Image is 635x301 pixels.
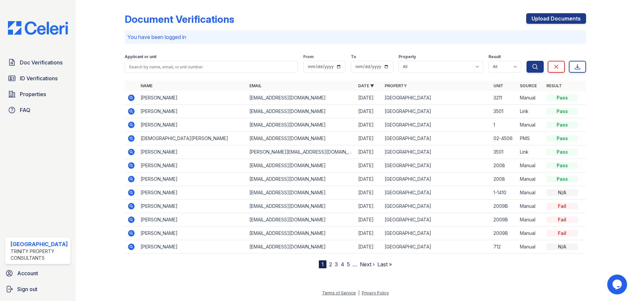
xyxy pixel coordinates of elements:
td: [PERSON_NAME] [138,145,247,159]
div: Pass [546,176,578,182]
td: [PERSON_NAME] [138,172,247,186]
td: [DEMOGRAPHIC_DATA][PERSON_NAME] [138,132,247,145]
td: [GEOGRAPHIC_DATA] [382,213,491,227]
td: [EMAIL_ADDRESS][DOMAIN_NAME] [247,200,356,213]
a: Account [3,267,73,280]
td: [PERSON_NAME] [138,227,247,240]
td: [PERSON_NAME] [138,213,247,227]
td: Manual [517,240,544,254]
a: Date ▼ [358,83,374,88]
td: Manual [517,200,544,213]
div: N/A [546,244,578,250]
td: [PERSON_NAME][EMAIL_ADDRESS][DOMAIN_NAME] [247,145,356,159]
a: Source [520,83,537,88]
a: Unit [493,83,503,88]
td: 1 [491,118,517,132]
td: [EMAIL_ADDRESS][DOMAIN_NAME] [247,186,356,200]
a: Doc Verifications [5,56,70,69]
td: [GEOGRAPHIC_DATA] [382,200,491,213]
td: [EMAIL_ADDRESS][DOMAIN_NAME] [247,240,356,254]
a: Terms of Service [322,290,356,295]
div: Trinity Property Consultants [11,248,68,261]
td: [DATE] [356,159,382,172]
td: 02-4506 [491,132,517,145]
td: Manual [517,159,544,172]
span: Properties [20,90,46,98]
td: [DATE] [356,240,382,254]
td: [PERSON_NAME] [138,91,247,105]
a: 2 [329,261,332,268]
div: Document Verifications [125,13,234,25]
label: Property [399,54,416,59]
td: [GEOGRAPHIC_DATA] [382,172,491,186]
a: Email [249,83,262,88]
div: Fail [546,203,578,209]
td: [DATE] [356,145,382,159]
td: [DATE] [356,105,382,118]
td: Manual [517,213,544,227]
td: [DATE] [356,200,382,213]
a: Next › [360,261,375,268]
td: 2009B [491,213,517,227]
td: [EMAIL_ADDRESS][DOMAIN_NAME] [247,213,356,227]
td: Manual [517,172,544,186]
td: Manual [517,118,544,132]
td: 2008 [491,172,517,186]
td: 3501 [491,145,517,159]
td: [GEOGRAPHIC_DATA] [382,240,491,254]
iframe: chat widget [607,275,628,294]
td: [PERSON_NAME] [138,200,247,213]
div: Pass [546,94,578,101]
td: 2008 [491,159,517,172]
a: Privacy Policy [362,290,389,295]
td: [GEOGRAPHIC_DATA] [382,159,491,172]
div: Pass [546,135,578,142]
td: [EMAIL_ADDRESS][DOMAIN_NAME] [247,118,356,132]
div: | [358,290,360,295]
td: 1-1410 [491,186,517,200]
a: ID Verifications [5,72,70,85]
td: [DATE] [356,91,382,105]
td: [EMAIL_ADDRESS][DOMAIN_NAME] [247,132,356,145]
span: ID Verifications [20,74,58,82]
td: [DATE] [356,172,382,186]
td: [EMAIL_ADDRESS][DOMAIN_NAME] [247,227,356,240]
td: [DATE] [356,186,382,200]
a: FAQ [5,103,70,117]
td: [PERSON_NAME] [138,240,247,254]
td: 2009B [491,227,517,240]
td: [GEOGRAPHIC_DATA] [382,118,491,132]
td: [PERSON_NAME] [138,159,247,172]
td: 2009B [491,200,517,213]
label: To [351,54,356,59]
a: 4 [341,261,344,268]
span: Doc Verifications [20,58,63,66]
td: Manual [517,227,544,240]
td: Manual [517,186,544,200]
label: From [303,54,314,59]
a: Sign out [3,282,73,296]
td: [DATE] [356,213,382,227]
td: [PERSON_NAME] [138,186,247,200]
img: CE_Logo_Blue-a8612792a0a2168367f1c8372b55b34899dd931a85d93a1a3d3e32e68fde9ad4.png [3,21,73,35]
td: Link [517,105,544,118]
td: [EMAIL_ADDRESS][DOMAIN_NAME] [247,159,356,172]
div: Pass [546,122,578,128]
div: 1 [319,260,326,268]
td: [EMAIL_ADDRESS][DOMAIN_NAME] [247,105,356,118]
div: Pass [546,108,578,115]
div: Fail [546,216,578,223]
td: [DATE] [356,227,382,240]
td: Manual [517,91,544,105]
span: … [353,260,357,268]
td: [GEOGRAPHIC_DATA] [382,91,491,105]
a: Property [385,83,407,88]
a: Upload Documents [526,13,586,24]
input: Search by name, email, or unit number [125,61,298,73]
div: Pass [546,149,578,155]
a: Last » [377,261,392,268]
td: [PERSON_NAME] [138,105,247,118]
td: [DATE] [356,132,382,145]
td: [GEOGRAPHIC_DATA] [382,186,491,200]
